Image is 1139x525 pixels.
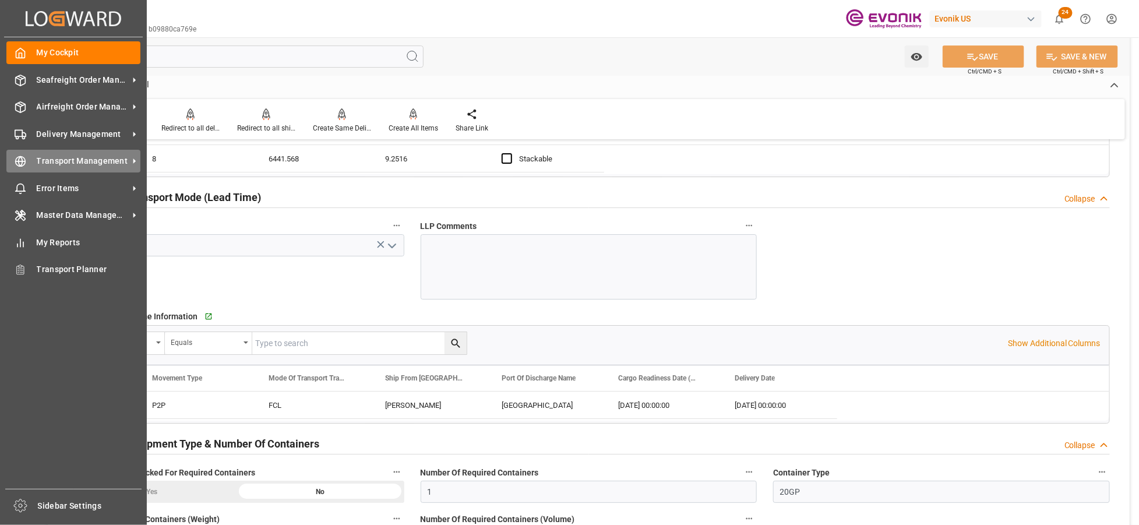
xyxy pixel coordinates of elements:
div: No [236,481,404,503]
button: LLP Comments [742,218,757,233]
button: Container Type [1095,464,1110,480]
div: [GEOGRAPHIC_DATA] [488,392,604,418]
a: My Reports [6,231,140,253]
button: search button [445,332,467,354]
div: Stackable [519,146,590,172]
button: SAVE [943,45,1024,68]
span: Error Items [37,182,129,195]
span: Sidebar Settings [38,500,142,512]
span: My Cockpit [37,47,141,59]
span: Text Information Checked For Required Containers [68,467,255,479]
span: Number Of Required Containers [421,467,539,479]
div: Yes [68,481,236,503]
a: Transport Planner [6,258,140,281]
span: Port Of Discharge Name [502,374,576,382]
div: Share Link [456,123,488,133]
div: 8 [138,145,255,172]
span: My Reports [37,237,141,249]
button: Challenge Status [389,218,404,233]
div: Press SPACE to select this row. [138,145,604,172]
input: Type to search [252,332,467,354]
button: Evonik US [930,8,1046,30]
div: [DATE] 00:00:00 [721,392,837,418]
span: Ctrl/CMD + Shift + S [1053,67,1104,76]
div: Redirect to all deliveries [161,123,220,133]
div: FCL [255,392,371,418]
div: Create All Items [389,123,438,133]
div: 9.2516 [371,145,488,172]
span: Movement Type [152,374,202,382]
button: Help Center [1073,6,1099,32]
span: Transport Management [37,155,129,167]
span: Mode Of Transport Translation [269,374,347,382]
span: Transport Planner [37,263,141,276]
span: Delivery Date [735,374,775,382]
input: Search Fields [54,45,424,68]
div: [DATE] 00:00:00 [604,392,721,418]
h2: Challenging Transport Mode (Lead Time) [68,189,261,205]
p: Show Additional Columns [1008,337,1101,350]
span: Master Data Management [37,209,129,221]
button: show 24 new notifications [1046,6,1073,32]
span: Airfreight Order Management [37,101,129,113]
span: Ship From [GEOGRAPHIC_DATA] [385,374,463,382]
div: [PERSON_NAME] [371,392,488,418]
h2: Challenging Equipment Type & Number Of Containers [68,436,319,452]
div: Redirect to all shipments [237,123,295,133]
span: Delivery Management [37,128,129,140]
button: open menu [165,332,252,354]
span: 24 [1059,7,1073,19]
img: Evonik-brand-mark-Deep-Purple-RGB.jpeg_1700498283.jpeg [846,9,922,29]
div: Create Same Delivery Date [313,123,371,133]
button: Number Of Required Containers [742,464,757,480]
span: Container Type [773,467,830,479]
div: 6441.568 [255,145,371,172]
span: Ctrl/CMD + S [968,67,1002,76]
div: P2P [138,392,255,418]
button: SAVE & NEW [1036,45,1118,68]
div: Equals [171,334,239,348]
div: Collapse [1064,193,1095,205]
span: Seafreight Order Management [37,74,129,86]
button: open menu [382,237,400,255]
div: Collapse [1064,439,1095,452]
button: Text Information Checked For Required Containers [389,464,404,480]
div: Evonik US [930,10,1042,27]
span: Cargo Readiness Date (Shipping Date) [618,374,696,382]
div: Press SPACE to select this row. [138,392,837,419]
span: LLP Comments [421,220,477,232]
button: open menu [905,45,929,68]
a: My Cockpit [6,41,140,64]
